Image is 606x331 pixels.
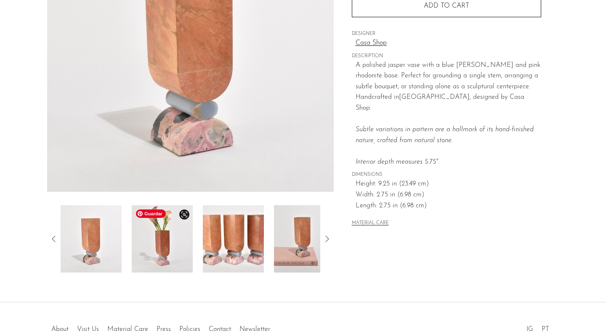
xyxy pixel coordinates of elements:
[356,190,541,201] span: Width: 2.75 in (6.98 cm)
[352,53,541,60] span: DESCRIPTION
[352,30,541,38] span: DESIGNER
[61,205,122,273] img: Beacon Vase in Jasper
[136,209,166,218] span: Guardar
[352,220,389,227] button: MATERIAL CARE
[352,171,541,179] span: DIMENSIONS
[356,201,541,212] span: Length: 2.75 in (6.98 cm)
[203,205,264,273] img: Beacon Vase in Jasper
[132,205,193,273] img: Beacon Vase in Jasper
[356,126,534,165] em: Subtle variations in pattern are a hallmark of its hand-finished nature, crafted from natural sto...
[424,2,469,10] span: Add to cart
[356,60,541,168] p: A polished jasper vase with a blue [PERSON_NAME] and pink rhodonite base. Perfect for grounding a...
[274,205,335,273] img: Beacon Vase in Jasper
[356,179,541,190] span: Height: 9.25 in (23.49 cm)
[356,38,541,49] a: Casa Shop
